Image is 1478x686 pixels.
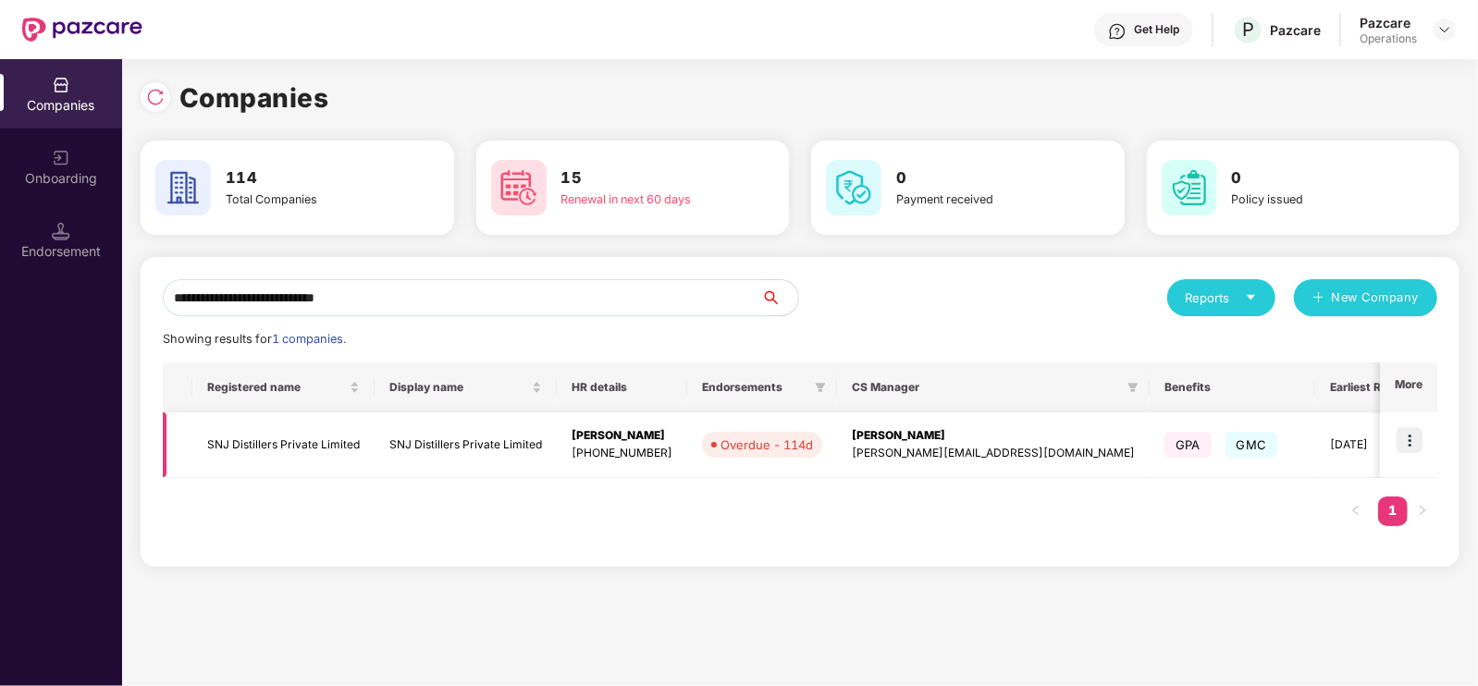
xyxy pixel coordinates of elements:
h1: Companies [179,78,329,118]
th: Registered name [192,362,375,412]
h3: 114 [226,166,385,190]
span: plus [1312,291,1324,306]
div: Pazcare [1360,14,1417,31]
span: Display name [389,380,528,395]
span: GPA [1164,432,1212,458]
img: svg+xml;base64,PHN2ZyB4bWxucz0iaHR0cDovL3d3dy53My5vcmcvMjAwMC9zdmciIHdpZHRoPSI2MCIgaGVpZ2h0PSI2MC... [155,160,211,215]
span: search [760,290,798,305]
div: [PERSON_NAME] [852,427,1135,445]
img: svg+xml;base64,PHN2ZyBpZD0iSGVscC0zMngzMiIgeG1sbnM9Imh0dHA6Ly93d3cudzMub3JnLzIwMDAvc3ZnIiB3aWR0aD... [1108,22,1127,41]
img: icon [1397,427,1423,453]
th: HR details [557,362,687,412]
img: svg+xml;base64,PHN2ZyB3aWR0aD0iMTQuNSIgaGVpZ2h0PSIxNC41IiB2aWV3Qm94PSIwIDAgMTYgMTYiIGZpbGw9Im5vbm... [52,222,70,240]
span: caret-down [1245,291,1257,303]
span: GMC [1226,432,1278,458]
span: New Company [1332,288,1420,307]
h3: 0 [1232,166,1391,190]
div: Get Help [1134,22,1179,37]
div: [PERSON_NAME] [572,427,672,445]
div: Operations [1360,31,1417,46]
span: CS Manager [852,380,1120,395]
span: Showing results for [163,332,346,346]
span: P [1242,18,1254,41]
div: Overdue - 114d [721,435,813,454]
th: More [1380,362,1437,412]
a: 1 [1378,496,1408,524]
span: filter [1127,382,1139,393]
span: Endorsements [702,380,807,395]
span: filter [815,382,826,393]
button: search [760,279,799,316]
img: svg+xml;base64,PHN2ZyB3aWR0aD0iMjAiIGhlaWdodD0iMjAiIHZpZXdCb3g9IjAgMCAyMCAyMCIgZmlsbD0ibm9uZSIgeG... [52,149,70,167]
td: SNJ Distillers Private Limited [192,412,375,478]
th: Benefits [1150,362,1315,412]
div: Payment received [896,190,1055,209]
span: filter [1124,376,1142,398]
img: svg+xml;base64,PHN2ZyB4bWxucz0iaHR0cDovL3d3dy53My5vcmcvMjAwMC9zdmciIHdpZHRoPSI2MCIgaGVpZ2h0PSI2MC... [491,160,547,215]
h3: 0 [896,166,1055,190]
img: svg+xml;base64,PHN2ZyBpZD0iUmVsb2FkLTMyeDMyIiB4bWxucz0iaHR0cDovL3d3dy53My5vcmcvMjAwMC9zdmciIHdpZH... [146,88,165,106]
span: filter [811,376,830,398]
span: Registered name [207,380,346,395]
td: SNJ Distillers Private Limited [375,412,557,478]
img: svg+xml;base64,PHN2ZyB4bWxucz0iaHR0cDovL3d3dy53My5vcmcvMjAwMC9zdmciIHdpZHRoPSI2MCIgaGVpZ2h0PSI2MC... [826,160,881,215]
img: svg+xml;base64,PHN2ZyBpZD0iQ29tcGFuaWVzIiB4bWxucz0iaHR0cDovL3d3dy53My5vcmcvMjAwMC9zdmciIHdpZHRoPS... [52,76,70,94]
li: Previous Page [1341,496,1371,526]
img: svg+xml;base64,PHN2ZyB4bWxucz0iaHR0cDovL3d3dy53My5vcmcvMjAwMC9zdmciIHdpZHRoPSI2MCIgaGVpZ2h0PSI2MC... [1162,160,1217,215]
button: right [1408,496,1437,526]
span: left [1350,505,1361,516]
h3: 15 [561,166,721,190]
div: [PHONE_NUMBER] [572,445,672,462]
div: Total Companies [226,190,385,209]
span: right [1417,505,1428,516]
button: left [1341,496,1371,526]
span: 1 companies. [272,332,346,346]
button: plusNew Company [1294,279,1437,316]
td: [DATE] [1315,412,1435,478]
img: New Pazcare Logo [22,18,142,42]
div: [PERSON_NAME][EMAIL_ADDRESS][DOMAIN_NAME] [852,445,1135,462]
li: 1 [1378,496,1408,526]
img: svg+xml;base64,PHN2ZyBpZD0iRHJvcGRvd24tMzJ4MzIiIHhtbG5zPSJodHRwOi8vd3d3LnczLm9yZy8yMDAwL3N2ZyIgd2... [1437,22,1452,37]
th: Earliest Renewal [1315,362,1435,412]
div: Pazcare [1270,21,1321,39]
li: Next Page [1408,496,1437,526]
div: Renewal in next 60 days [561,190,721,209]
th: Display name [375,362,557,412]
div: Reports [1186,288,1257,307]
div: Policy issued [1232,190,1391,209]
